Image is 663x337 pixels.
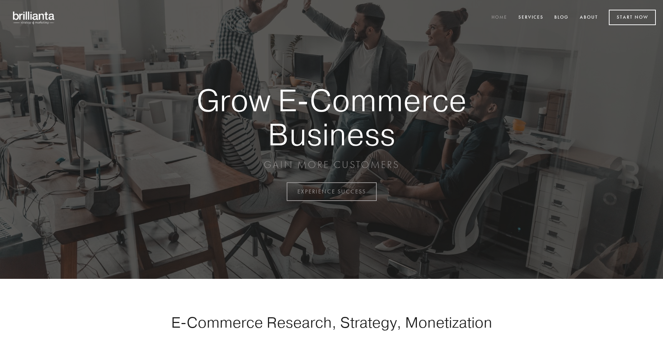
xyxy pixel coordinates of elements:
a: About [575,12,603,24]
a: Start Now [609,10,656,25]
a: Services [514,12,548,24]
a: Blog [550,12,573,24]
strong: Grow E-Commerce Business [171,83,492,151]
p: GAIN MORE CUSTOMERS [171,158,492,171]
h1: E-Commerce Research, Strategy, Monetization [149,313,514,331]
a: Home [487,12,512,24]
a: EXPERIENCE SUCCESS [287,182,377,201]
img: brillianta - research, strategy, marketing [7,7,61,28]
